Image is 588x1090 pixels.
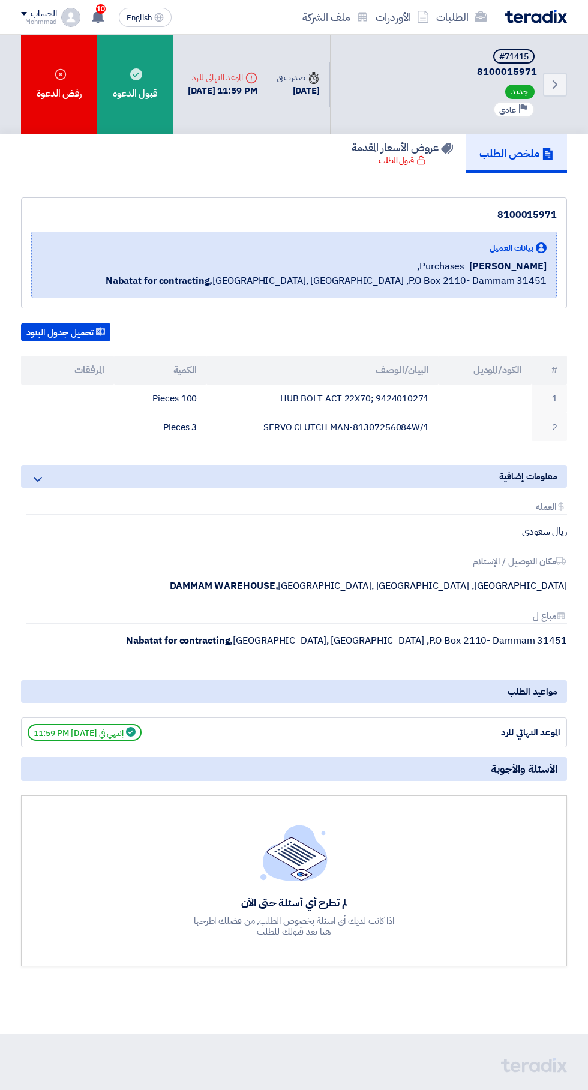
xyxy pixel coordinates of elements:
div: [DATE] 11:59 PM [188,84,257,98]
div: رفض الدعوة [21,35,97,134]
a: الأوردرات [372,3,433,31]
div: الموعد النهائي للرد [470,726,560,740]
span: [PERSON_NAME] [469,259,547,274]
div: 8100015971 [31,208,557,222]
div: قبول الطلب [379,155,426,167]
td: 3 Pieces [114,413,207,441]
h5: ملخص الطلب [479,146,554,160]
div: مكان التوصيل / الإستلام [26,557,567,569]
div: مواعيد الطلب [21,680,567,703]
span: إنتهي في [DATE] 11:59 PM [28,724,142,741]
b: DAMMAM WAREHOUSE, [170,579,278,593]
div: ريال سعودي [21,526,567,538]
th: المرفقات [21,356,114,385]
img: Teradix logo [505,10,567,23]
div: العمله [26,502,567,515]
span: 10 [96,4,106,14]
span: 8100015971 [345,66,537,79]
span: عادي [499,104,516,116]
th: الكمية [114,356,207,385]
div: اذا كانت لديك أي اسئلة بخصوص الطلب, من فضلك اطرحها هنا بعد قبولك للطلب [192,915,396,937]
th: البيان/الوصف [206,356,439,385]
span: الأسئلة والأجوبة [491,762,557,776]
div: قبول الدعوه [97,35,173,134]
span: [GEOGRAPHIC_DATA], [GEOGRAPHIC_DATA] ,P.O Box 2110- Dammam 31451 [106,274,547,288]
span: English [127,14,152,22]
div: صدرت في [277,71,320,84]
span: جديد [505,85,535,99]
td: 1 [532,385,567,413]
div: لم تطرح أي أسئلة حتى الآن [192,896,396,909]
span: معلومات إضافية [499,470,557,483]
div: #71415 [499,53,529,61]
div: الموعد النهائي للرد [188,71,257,84]
div: [DATE] [277,84,320,98]
button: English [119,8,172,27]
h5: عروض الأسعار المقدمة [352,140,453,154]
div: Mohmmad [21,19,56,25]
td: SERVO CLUTCH MAN-81307256084W/1 [206,413,439,441]
th: الكود/الموديل [439,356,532,385]
span: بيانات العميل [490,242,533,254]
span: Purchases, [417,259,464,274]
img: empty_state_list.svg [260,825,328,881]
div: الحساب [31,9,56,19]
div: [GEOGRAPHIC_DATA], [GEOGRAPHIC_DATA] ,P.O Box 2110- Dammam 31451 [21,635,567,647]
b: Nabatat for contracting, [126,633,233,648]
th: # [532,356,567,385]
div: مباع ل [26,611,567,624]
a: ملف الشركة [299,3,372,31]
td: HUB BOLT ACT 22X70; 9424010271 [206,385,439,413]
img: profile_test.png [61,8,80,27]
td: 100 Pieces [114,385,207,413]
td: 2 [532,413,567,441]
h5: 8100015971 [345,49,537,79]
a: عروض الأسعار المقدمة قبول الطلب [338,134,466,173]
div: [GEOGRAPHIC_DATA], [GEOGRAPHIC_DATA] ,[GEOGRAPHIC_DATA] [21,580,567,592]
a: الطلبات [433,3,490,31]
a: ملخص الطلب [466,134,567,173]
b: Nabatat for contracting, [106,274,213,288]
button: تحميل جدول البنود [21,323,110,342]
